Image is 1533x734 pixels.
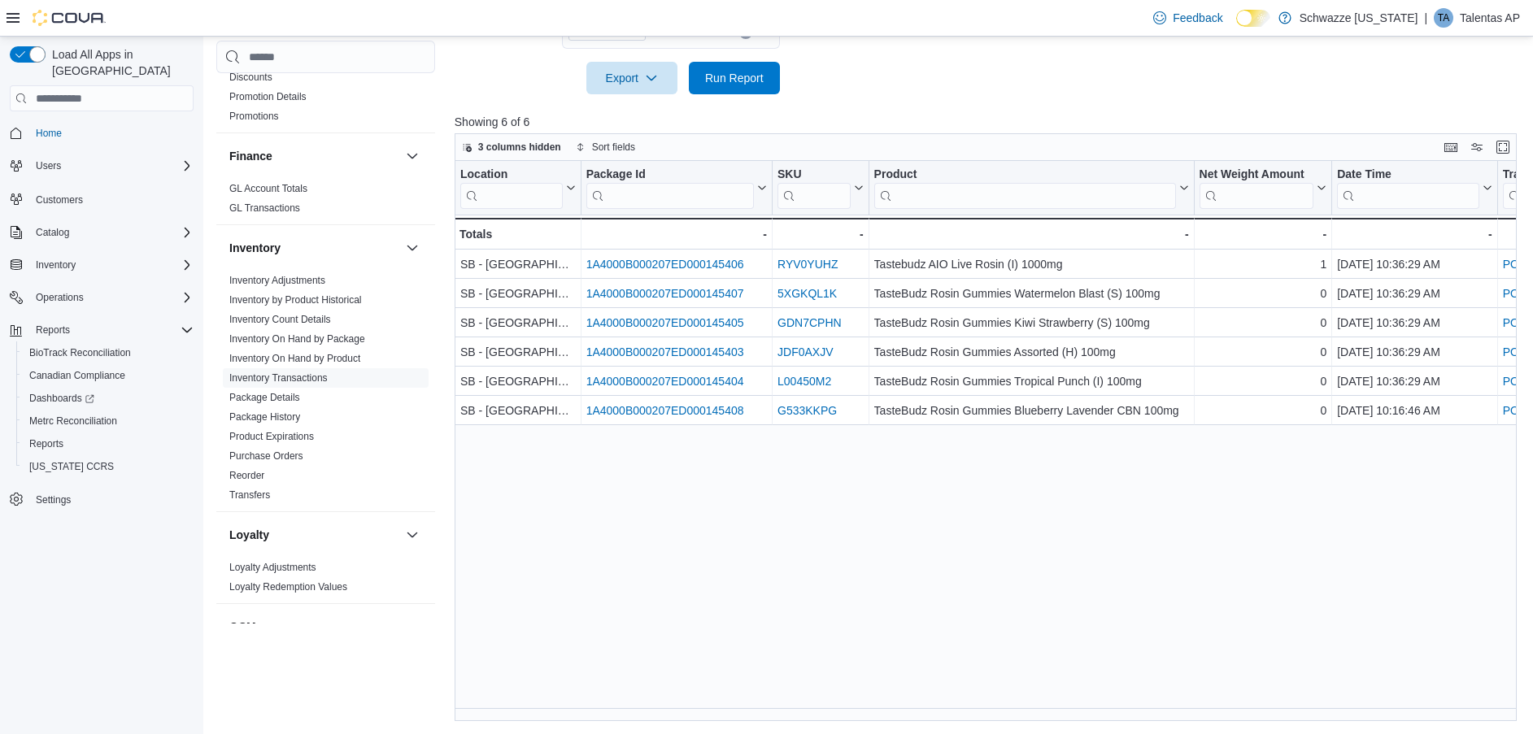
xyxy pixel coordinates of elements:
a: Metrc Reconciliation [23,411,124,431]
button: Settings [3,488,200,511]
span: Operations [36,291,84,304]
span: Inventory Transactions [229,371,328,384]
button: Finance [403,146,422,166]
span: 3 columns hidden [478,141,561,154]
button: Catalog [29,223,76,242]
span: Transfers [229,489,270,502]
div: - [1199,224,1326,244]
span: Sort fields [592,141,635,154]
span: Reports [36,324,70,337]
button: Reports [3,319,200,341]
span: Catalog [36,226,69,239]
h3: Loyalty [229,527,269,543]
span: Feedback [1173,10,1222,26]
button: Inventory [29,255,82,275]
a: Promotion Details [229,91,307,102]
span: Discounts [229,71,272,84]
span: Inventory Adjustments [229,274,325,287]
button: Sort fields [569,137,642,157]
a: Canadian Compliance [23,366,132,385]
a: Inventory On Hand by Package [229,333,365,345]
a: Discounts [229,72,272,83]
a: Loyalty Adjustments [229,562,316,573]
button: OCM [403,617,422,636]
a: Home [29,124,68,143]
span: BioTrack Reconciliation [29,346,131,359]
a: Purchase Orders [229,450,303,462]
a: Reorder [229,470,264,481]
a: Transfers [229,489,270,501]
div: - [586,224,766,244]
span: Loyalty Redemption Values [229,580,347,593]
div: Inventory [216,271,435,511]
button: Users [29,156,68,176]
span: Washington CCRS [23,457,194,476]
a: Inventory by Product Historical [229,294,362,306]
a: Promotions [229,111,279,122]
nav: Complex example [10,115,194,554]
span: Customers [29,189,194,209]
input: Dark Mode [1236,10,1270,27]
span: Customers [36,193,83,206]
button: Users [3,154,200,177]
span: Inventory Count Details [229,313,331,326]
a: BioTrack Reconciliation [23,343,137,363]
span: Metrc Reconciliation [29,415,117,428]
button: 3 columns hidden [455,137,568,157]
button: Inventory [403,238,422,258]
button: Loyalty [229,527,399,543]
span: Inventory On Hand by Product [229,352,360,365]
h3: OCM [229,619,256,635]
span: Dashboards [23,389,194,408]
a: Dashboards [23,389,101,408]
span: Home [36,127,62,140]
p: Showing 6 of 6 [455,114,1528,130]
h3: Finance [229,148,272,164]
a: GL Transactions [229,202,300,214]
a: GL Account Totals [229,183,307,194]
button: OCM [229,619,399,635]
p: Schwazze [US_STATE] [1300,8,1418,28]
span: Reorder [229,469,264,482]
span: Promotion Details [229,90,307,103]
button: Reports [29,320,76,340]
button: Operations [29,288,90,307]
a: [US_STATE] CCRS [23,457,120,476]
button: Export [586,62,677,94]
button: Run Report [689,62,780,94]
span: TA [1438,8,1449,28]
a: Loyalty Redemption Values [229,581,347,593]
span: Canadian Compliance [29,369,125,382]
button: BioTrack Reconciliation [16,341,200,364]
span: BioTrack Reconciliation [23,343,194,363]
button: Home [3,121,200,145]
h3: Inventory [229,240,281,256]
span: Inventory [36,258,76,271]
div: - [873,224,1188,244]
div: Talentas AP [1434,8,1453,28]
div: - [777,224,864,244]
span: Run Report [705,70,764,86]
span: Settings [36,493,71,506]
p: | [1424,8,1427,28]
p: Talentas AP [1460,8,1520,28]
button: Keyboard shortcuts [1441,137,1461,157]
span: Reports [29,437,63,450]
span: Package Details [229,391,300,404]
button: Inventory [3,254,200,276]
span: Inventory On Hand by Package [229,332,365,345]
button: Inventory [229,240,399,256]
span: Reports [29,320,194,340]
span: [US_STATE] CCRS [29,460,114,473]
span: Export [596,62,668,94]
a: Inventory Transactions [229,372,328,384]
span: Home [29,123,194,143]
div: Finance [216,179,435,224]
a: Package History [229,411,300,423]
button: Reports [16,432,200,455]
a: Inventory Adjustments [229,275,325,286]
a: Package Details [229,392,300,403]
div: Discounts & Promotions [216,67,435,132]
button: Loyalty [403,525,422,545]
span: Package History [229,410,300,423]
